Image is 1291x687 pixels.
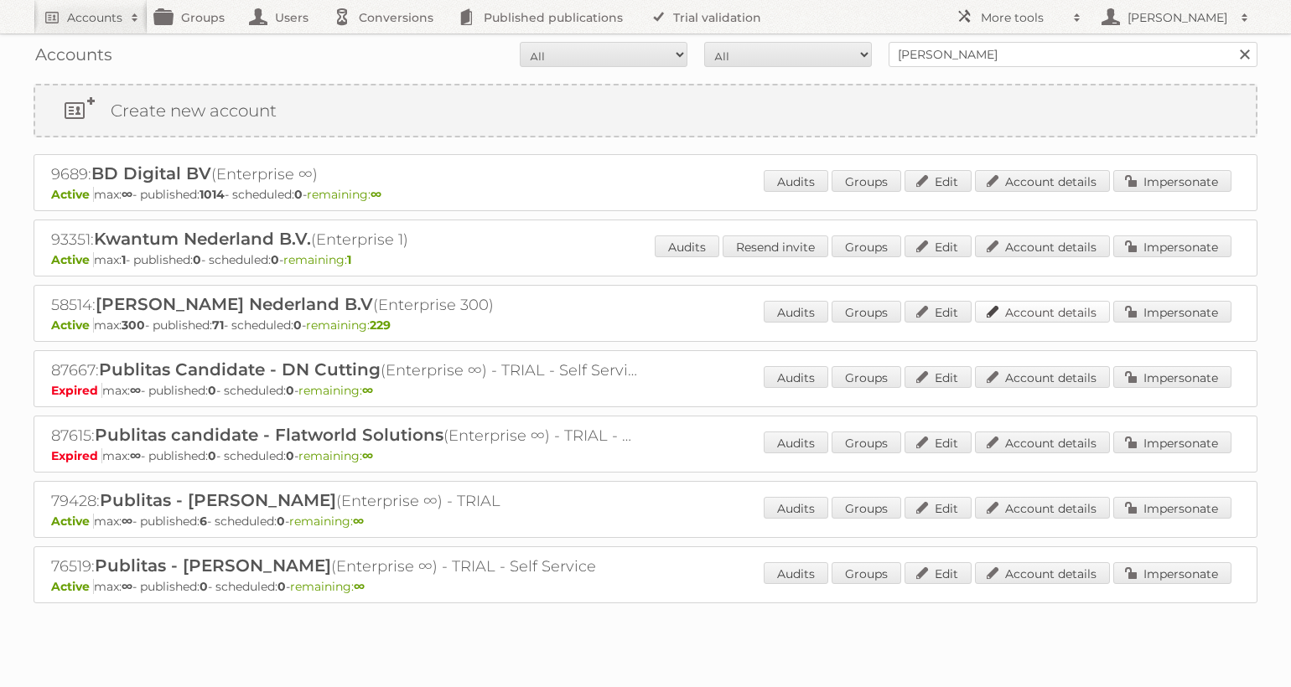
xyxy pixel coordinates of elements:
[1123,9,1232,26] h2: [PERSON_NAME]
[1113,497,1231,519] a: Impersonate
[51,579,94,594] span: Active
[347,252,351,267] strong: 1
[208,383,216,398] strong: 0
[354,579,365,594] strong: ∞
[298,383,373,398] span: remaining:
[764,170,828,192] a: Audits
[655,235,719,257] a: Audits
[283,252,351,267] span: remaining:
[832,170,901,192] a: Groups
[96,294,373,314] span: [PERSON_NAME] Nederland B.V
[1113,366,1231,388] a: Impersonate
[975,170,1110,192] a: Account details
[289,514,364,529] span: remaining:
[975,301,1110,323] a: Account details
[905,431,972,453] a: Edit
[764,431,828,453] a: Audits
[905,366,972,388] a: Edit
[51,229,638,251] h2: 93351: (Enterprise 1)
[975,431,1110,453] a: Account details
[371,187,381,202] strong: ∞
[51,252,94,267] span: Active
[832,366,901,388] a: Groups
[764,562,828,584] a: Audits
[95,425,443,445] span: Publitas candidate - Flatworld Solutions
[764,497,828,519] a: Audits
[353,514,364,529] strong: ∞
[723,235,828,257] a: Resend invite
[95,555,331,576] span: Publitas - [PERSON_NAME]
[51,383,1240,398] p: max: - published: - scheduled: -
[212,318,224,333] strong: 71
[298,448,373,463] span: remaining:
[122,514,132,529] strong: ∞
[51,252,1240,267] p: max: - published: - scheduled: -
[832,235,901,257] a: Groups
[122,252,126,267] strong: 1
[905,497,972,519] a: Edit
[51,294,638,316] h2: 58514: (Enterprise 300)
[100,490,336,510] span: Publitas - [PERSON_NAME]
[122,318,145,333] strong: 300
[271,252,279,267] strong: 0
[764,301,828,323] a: Audits
[981,9,1065,26] h2: More tools
[130,383,141,398] strong: ∞
[1113,562,1231,584] a: Impersonate
[51,490,638,512] h2: 79428: (Enterprise ∞) - TRIAL
[200,579,208,594] strong: 0
[1113,235,1231,257] a: Impersonate
[193,252,201,267] strong: 0
[51,383,102,398] span: Expired
[832,431,901,453] a: Groups
[51,318,94,333] span: Active
[294,187,303,202] strong: 0
[51,448,1240,463] p: max: - published: - scheduled: -
[832,497,901,519] a: Groups
[200,514,207,529] strong: 6
[51,163,638,185] h2: 9689: (Enterprise ∞)
[67,9,122,26] h2: Accounts
[764,366,828,388] a: Audits
[307,187,381,202] span: remaining:
[277,579,286,594] strong: 0
[975,235,1110,257] a: Account details
[51,187,1240,202] p: max: - published: - scheduled: -
[94,229,311,249] span: Kwantum Nederland B.V.
[1113,170,1231,192] a: Impersonate
[91,163,211,183] span: BD Digital BV
[51,187,94,202] span: Active
[51,425,638,447] h2: 87615: (Enterprise ∞) - TRIAL - Self Service
[51,555,638,577] h2: 76519: (Enterprise ∞) - TRIAL - Self Service
[905,301,972,323] a: Edit
[122,187,132,202] strong: ∞
[51,514,94,529] span: Active
[362,448,373,463] strong: ∞
[51,514,1240,529] p: max: - published: - scheduled: -
[362,383,373,398] strong: ∞
[290,579,365,594] span: remaining:
[200,187,225,202] strong: 1014
[293,318,302,333] strong: 0
[975,562,1110,584] a: Account details
[35,85,1256,136] a: Create new account
[277,514,285,529] strong: 0
[905,170,972,192] a: Edit
[905,235,972,257] a: Edit
[51,318,1240,333] p: max: - published: - scheduled: -
[208,448,216,463] strong: 0
[832,301,901,323] a: Groups
[286,383,294,398] strong: 0
[306,318,391,333] span: remaining:
[99,359,381,380] span: Publitas Candidate - DN Cutting
[1113,431,1231,453] a: Impersonate
[905,562,972,584] a: Edit
[51,579,1240,594] p: max: - published: - scheduled: -
[1113,301,1231,323] a: Impersonate
[51,359,638,381] h2: 87667: (Enterprise ∞) - TRIAL - Self Service
[51,448,102,463] span: Expired
[975,497,1110,519] a: Account details
[130,448,141,463] strong: ∞
[122,579,132,594] strong: ∞
[286,448,294,463] strong: 0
